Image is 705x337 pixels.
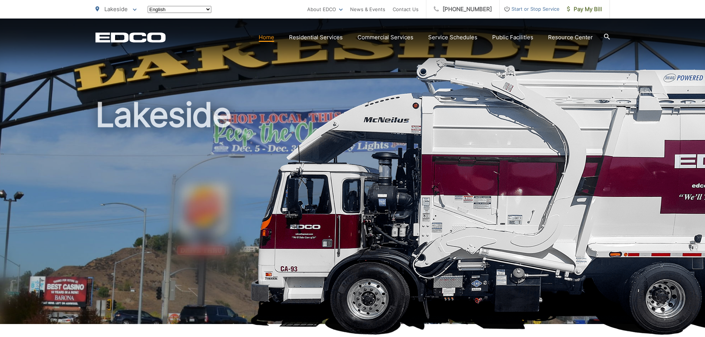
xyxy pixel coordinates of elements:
span: Lakeside [104,6,128,13]
a: Residential Services [289,33,343,42]
a: Service Schedules [428,33,477,42]
a: Home [259,33,274,42]
a: Contact Us [393,5,419,14]
a: Commercial Services [357,33,413,42]
h1: Lakeside [95,96,610,331]
a: Public Facilities [492,33,533,42]
span: Pay My Bill [567,5,602,14]
a: EDCD logo. Return to the homepage. [95,32,166,43]
a: Resource Center [548,33,593,42]
a: About EDCO [307,5,343,14]
select: Select a language [148,6,211,13]
a: News & Events [350,5,385,14]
